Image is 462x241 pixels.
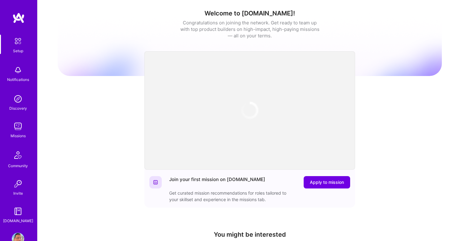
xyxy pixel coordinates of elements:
div: Notifications [7,76,29,83]
img: setup [11,35,24,48]
img: Website [153,180,158,185]
span: Apply to mission [310,179,344,185]
div: Missions [11,133,26,139]
img: teamwork [12,120,24,133]
div: Get curated mission recommendations for roles tailored to your skillset and experience in the mis... [169,190,293,203]
div: Congratulations on joining the network. Get ready to team up with top product builders on high-im... [180,19,319,39]
h4: You might be interested [144,231,355,238]
div: [DOMAIN_NAME] [3,218,33,224]
div: Community [8,163,28,169]
img: Invite [12,178,24,190]
h1: Welcome to [DOMAIN_NAME]! [58,10,442,17]
img: guide book [12,205,24,218]
div: Join your first mission on [DOMAIN_NAME] [169,176,265,188]
div: Invite [13,190,23,197]
div: Discovery [9,105,27,112]
img: discovery [12,93,24,105]
button: Apply to mission [304,176,350,188]
div: Setup [13,48,23,54]
img: bell [12,64,24,76]
img: logo [12,12,25,23]
img: loading [240,101,259,120]
img: Community [11,148,25,163]
iframe: video [144,51,355,170]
